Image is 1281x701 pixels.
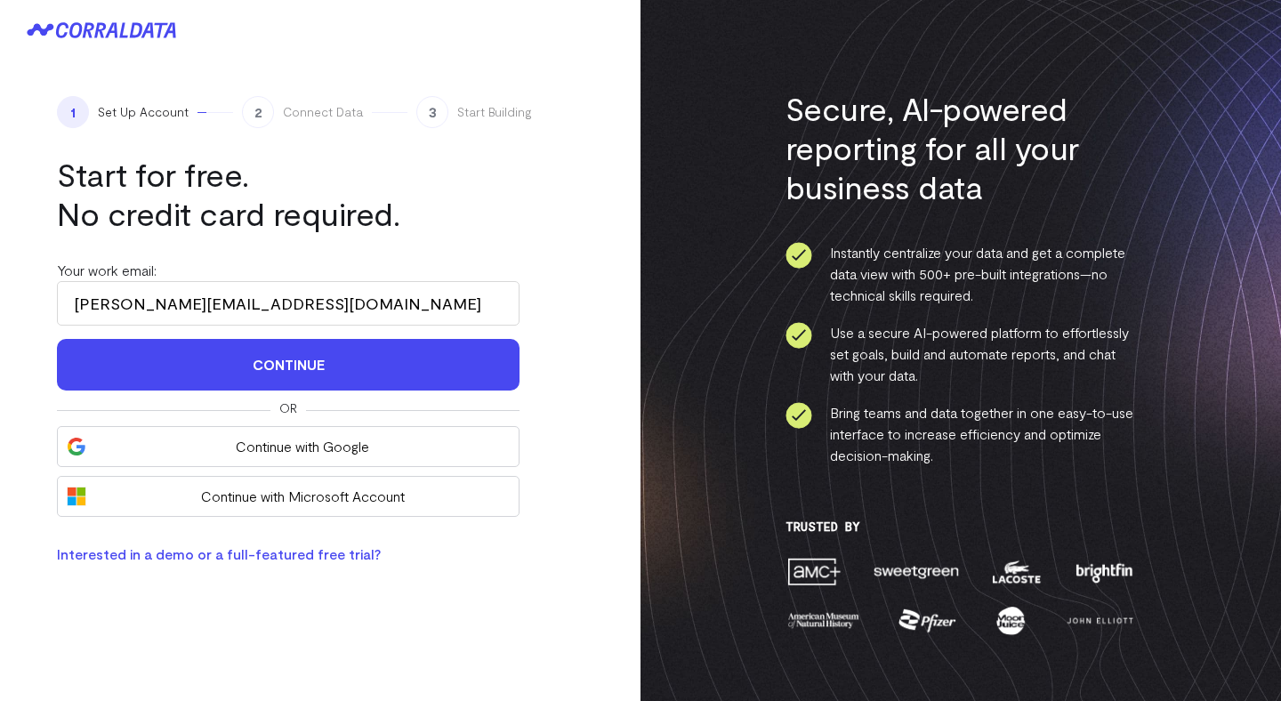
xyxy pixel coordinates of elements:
[786,520,1137,534] h3: Trusted By
[786,89,1137,206] h3: Secure, AI-powered reporting for all your business data
[283,103,363,121] span: Connect Data
[95,486,510,507] span: Continue with Microsoft Account
[279,399,297,417] span: Or
[57,545,381,562] a: Interested in a demo or a full-featured free trial?
[95,436,510,457] span: Continue with Google
[57,476,520,517] button: Continue with Microsoft Account
[416,96,448,128] span: 3
[786,242,1137,306] li: Instantly centralize your data and get a complete data view with 500+ pre-built integrations—no t...
[57,281,520,326] input: Enter your work email address
[57,262,157,278] label: Your work email:
[57,96,89,128] span: 1
[786,322,1137,386] li: Use a secure AI-powered platform to effortlessly set goals, build and automate reports, and chat ...
[57,426,520,467] button: Continue with Google
[786,402,1137,466] li: Bring teams and data together in one easy-to-use interface to increase efficiency and optimize de...
[242,96,274,128] span: 2
[57,339,520,391] button: Continue
[57,155,520,233] h1: Start for free. No credit card required.
[457,103,532,121] span: Start Building
[98,103,189,121] span: Set Up Account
